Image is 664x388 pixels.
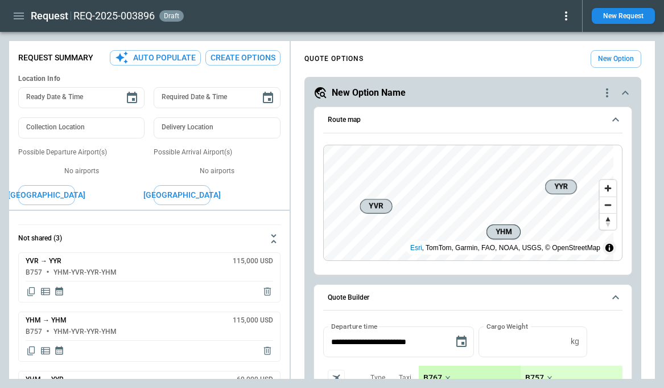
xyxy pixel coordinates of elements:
[592,8,655,24] button: New Request
[26,286,37,297] span: Copy quote content
[26,258,61,265] h6: YVR → YYR
[365,201,387,212] span: YVR
[73,9,155,23] h2: REQ-2025-003896
[324,145,613,260] canvas: Map
[237,376,273,383] h6: 60,000 USD
[550,181,572,193] span: YYR
[233,317,273,324] h6: 115,000 USD
[399,373,411,383] p: Taxi
[233,258,273,265] h6: 115,000 USD
[450,330,473,353] button: Choose date, selected date is Sep 22, 2025
[18,166,145,176] p: No airports
[54,286,64,297] span: Display quote schedule
[18,235,62,242] h6: Not shared (3)
[205,50,281,66] button: Create Options
[323,107,622,133] button: Route map
[323,285,622,311] button: Quote Builder
[40,345,51,357] span: Display detailed quote content
[328,370,345,387] span: Aircraft selection
[18,148,145,157] p: Possible Departure Airport(s)
[600,197,616,213] button: Zoom out
[571,337,579,346] p: kg
[18,225,281,252] button: Not shared (3)
[257,87,279,109] button: Choose date
[600,213,616,230] button: Reset bearing to north
[18,75,281,83] h6: Location Info
[370,373,385,383] p: Type
[332,87,406,99] h5: New Option Name
[331,321,378,331] label: Departure time
[328,294,369,301] h6: Quote Builder
[492,226,515,238] span: YHM
[121,87,143,109] button: Choose date
[603,241,616,255] summary: Toggle attribution
[600,86,614,100] div: quote-option-actions
[26,328,42,336] h6: B757
[162,12,182,20] span: draft
[410,244,422,252] a: Esri
[110,50,201,66] button: Auto Populate
[54,345,64,357] span: Display quote schedule
[18,53,93,63] p: Request Summary
[262,345,273,357] span: Delete quote
[154,166,280,176] p: No airports
[26,376,64,383] h6: YHM → YYR
[591,50,641,68] button: New Option
[323,145,622,261] div: Route map
[262,286,273,297] span: Delete quote
[154,185,211,205] button: [GEOGRAPHIC_DATA]
[26,269,42,276] h6: B757
[600,180,616,197] button: Zoom in
[26,345,37,357] span: Copy quote content
[410,242,600,254] div: , TomTom, Garmin, FAO, NOAA, USGS, © OpenStreetMap
[31,9,68,23] h1: Request
[53,269,117,276] h6: YHM-YVR-YYR-YHM
[18,185,75,205] button: [GEOGRAPHIC_DATA]
[423,373,442,383] p: B767
[40,286,51,297] span: Display detailed quote content
[26,317,67,324] h6: YHM → YHM
[154,148,280,157] p: Possible Arrival Airport(s)
[328,116,361,124] h6: Route map
[304,56,364,62] h4: QUOTE OPTIONS
[53,328,117,336] h6: YHM-YVR-YYR-YHM
[525,373,544,383] p: B757
[486,321,528,331] label: Cargo Weight
[314,86,632,100] button: New Option Namequote-option-actions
